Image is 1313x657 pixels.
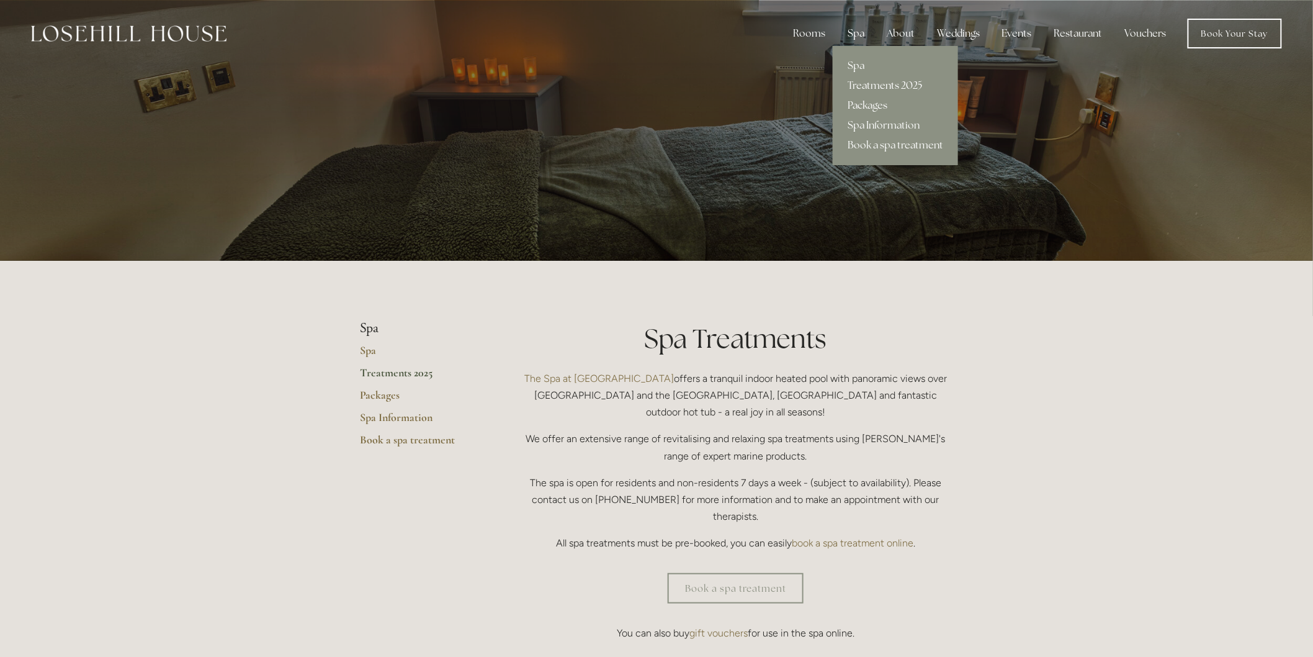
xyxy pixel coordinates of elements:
a: The Spa at [GEOGRAPHIC_DATA] [524,373,674,384]
a: book a spa treatment online [792,537,913,549]
a: Treatments 2025 [360,366,478,388]
p: All spa treatments must be pre-booked, you can easily . [518,535,953,551]
a: Book a spa treatment [668,573,804,604]
a: Spa Information [833,116,958,135]
p: We offer an extensive range of revitalising and relaxing spa treatments using [PERSON_NAME]'s ran... [518,430,953,464]
a: Vouchers [1115,21,1176,46]
a: Treatments 2025 [833,76,958,96]
h1: Spa Treatments [518,320,953,357]
div: Spa [838,21,874,46]
a: Spa [360,343,478,366]
li: Spa [360,320,478,337]
img: Losehill House [31,25,226,42]
div: Rooms [783,21,835,46]
a: Book a spa treatment [833,135,958,155]
a: Packages [360,388,478,410]
a: Book Your Stay [1188,19,1282,48]
a: Spa Information [360,410,478,433]
a: Spa [833,56,958,76]
div: About [877,21,925,46]
p: offers a tranquil indoor heated pool with panoramic views over [GEOGRAPHIC_DATA] and the [GEOGRAP... [518,370,953,421]
div: Restaurant [1044,21,1113,46]
p: The spa is open for residents and non-residents 7 days a week - (subject to availability). Please... [518,474,953,525]
p: You can also buy for use in the spa online. [518,625,953,641]
a: Packages [833,96,958,116]
div: Events [992,21,1042,46]
a: Book a spa treatment [360,433,478,455]
div: Weddings [927,21,990,46]
a: gift vouchers [689,627,748,639]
